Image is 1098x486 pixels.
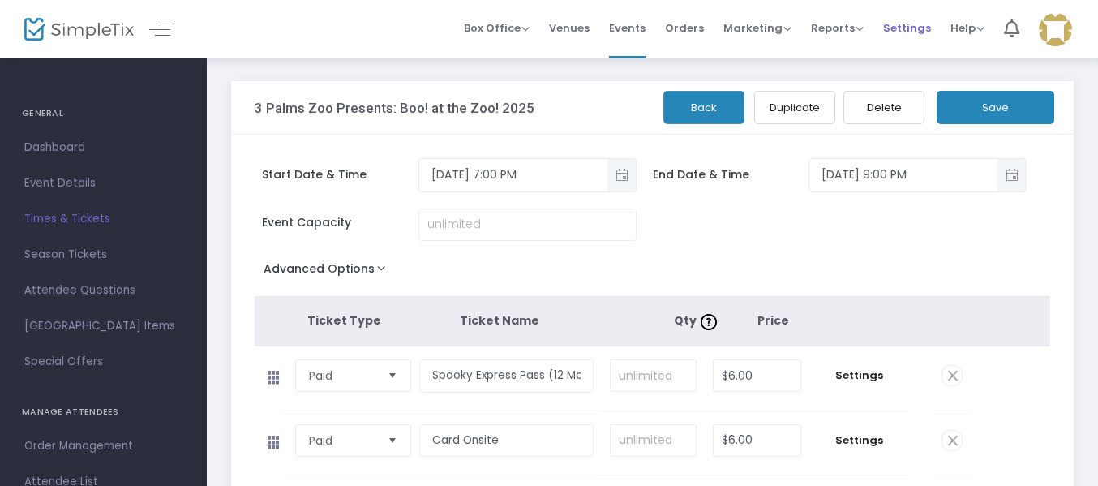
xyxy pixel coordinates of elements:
span: Event Details [24,173,182,194]
span: Start Date & Time [262,166,418,183]
span: Dashboard [24,137,182,158]
span: Box Office [464,20,530,36]
h4: MANAGE ATTENDEES [22,396,185,428]
button: Delete [843,91,924,124]
span: Ticket Name [460,312,539,329]
span: Settings [883,7,931,49]
span: Marketing [723,20,791,36]
span: Attendee Questions [24,280,182,301]
span: Special Offers [24,351,182,372]
span: End Date & Time [653,166,808,183]
span: Price [757,312,789,329]
span: Events [609,7,646,49]
span: Ticket Type [307,312,381,329]
button: Toggle popup [607,159,636,191]
span: [GEOGRAPHIC_DATA] Items [24,316,182,337]
span: Paid [309,432,375,449]
button: Save [937,91,1054,124]
input: unlimited [419,209,636,240]
input: Price [714,360,800,391]
span: Times & Tickets [24,209,182,230]
h4: GENERAL [22,97,185,130]
h3: 3 Palms Zoo Presents: Boo! at the Zoo! 2025 [255,100,534,116]
span: Orders [665,7,704,49]
input: unlimited [611,360,697,391]
img: question-mark [701,314,717,330]
span: Qty [674,312,721,329]
span: Settings [817,432,901,449]
input: Enter a ticket type name. e.g. General Admission [419,424,594,458]
span: Settings [817,368,901,384]
span: Paid [309,368,375,384]
input: Select date & time [419,161,607,188]
button: Back [663,91,744,124]
input: unlimited [611,425,697,456]
input: Enter a ticket type name. e.g. General Admission [419,359,594,393]
button: Toggle popup [997,159,1026,191]
input: Select date & time [809,161,997,188]
span: Reports [811,20,864,36]
button: Duplicate [754,91,835,124]
button: Advanced Options [255,257,401,286]
button: Select [381,360,404,391]
span: Help [950,20,984,36]
input: Price [714,425,800,456]
span: Event Capacity [262,214,418,231]
button: Select [381,425,404,456]
span: Venues [549,7,590,49]
span: Season Tickets [24,244,182,265]
span: Order Management [24,436,182,457]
